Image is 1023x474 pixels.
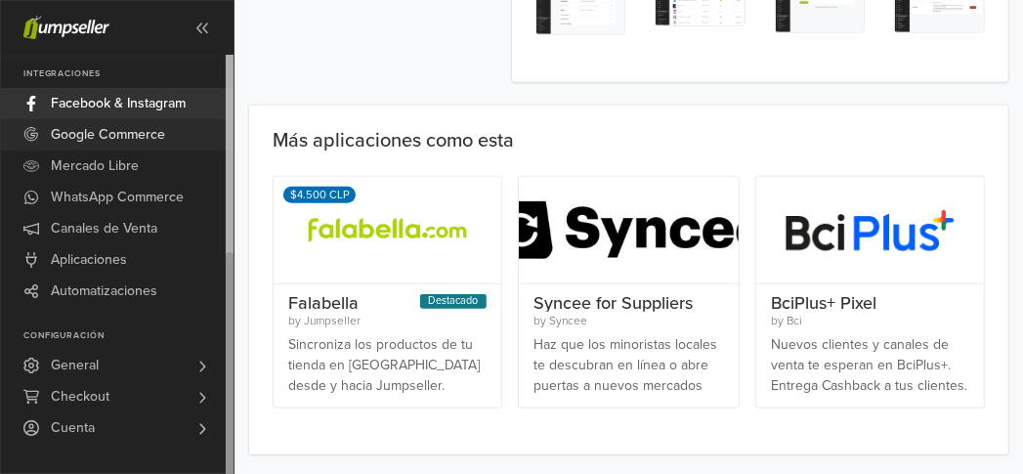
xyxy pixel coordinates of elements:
[51,350,99,381] span: General
[771,312,969,329] div: by Bci
[23,330,234,342] p: Configuración
[771,292,876,314] span: BciPlus+ Pixel
[51,151,139,182] span: Mercado Libre
[283,187,356,203] div: $4.500 CLP
[51,88,186,119] span: Facebook & Instagram
[51,119,165,151] span: Google Commerce
[519,177,739,408] a: Syncee for Suppliersby SynceeHaz que los minoristas locales te descubran en línea o abre puertas ...
[288,312,487,329] div: by Jumpseller
[51,213,157,244] span: Canales de Venta
[288,334,487,398] div: Sincroniza los productos de tu tienda en [GEOGRAPHIC_DATA] desde y hacia Jumpseller.
[274,177,501,408] a: $4.500 CLPDestacadoFalabellaby JumpsellerSincroniza los productos de tu tienda en [GEOGRAPHIC_DAT...
[51,276,157,307] span: Automatizaciones
[51,412,95,444] span: Cuenta
[51,182,184,213] span: WhatsApp Commerce
[51,381,109,412] span: Checkout
[273,129,985,152] h5: Más aplicaciones como esta
[533,292,693,314] span: Syncee for Suppliers
[533,312,724,329] div: by Syncee
[288,292,359,314] span: Falabella
[533,334,724,398] div: Haz que los minoristas locales te descubran en línea o abre puertas a nuevos mercados
[51,244,127,276] span: Aplicaciones
[23,68,234,80] p: Integraciones
[420,294,487,309] span: Destacado
[756,177,984,408] a: BciPlus+ Pixelby BciNuevos clientes y canales de venta te esperan en BciPlus+. Entrega Cashback a...
[771,334,969,398] div: Nuevos clientes y canales de venta te esperan en BciPlus+. Entrega Cashback a tus clientes.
